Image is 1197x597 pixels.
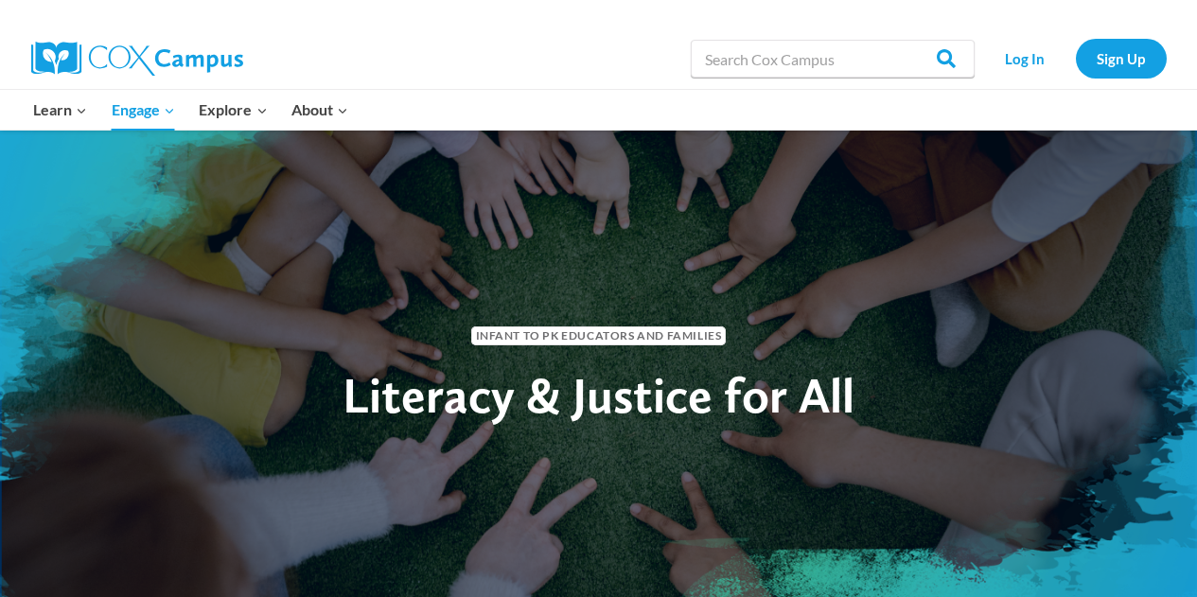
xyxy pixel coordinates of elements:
span: Literacy & Justice for All [343,365,854,425]
a: Log In [984,39,1066,78]
nav: Primary Navigation [22,90,361,130]
span: Engage [112,97,175,122]
span: Explore [199,97,267,122]
img: Cox Campus [31,42,243,76]
span: Infant to PK Educators and Families [471,326,727,344]
span: Learn [33,97,87,122]
span: About [291,97,348,122]
a: Sign Up [1076,39,1167,78]
input: Search Cox Campus [691,40,975,78]
nav: Secondary Navigation [984,39,1167,78]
